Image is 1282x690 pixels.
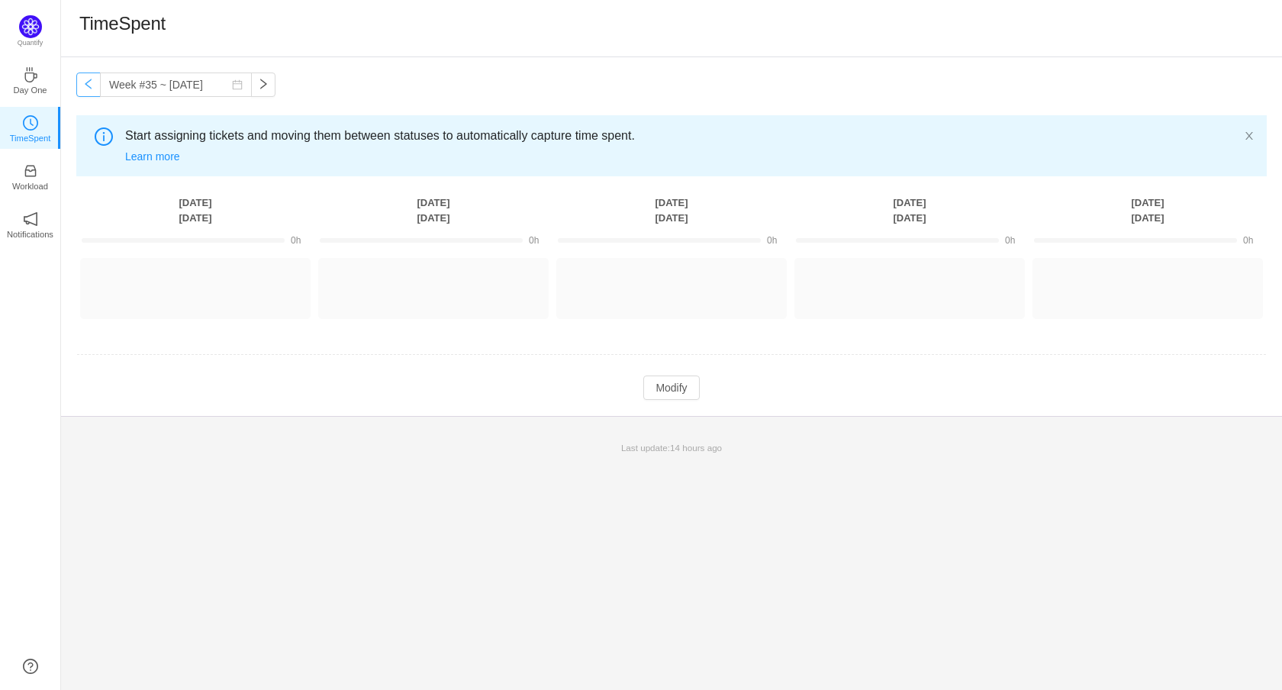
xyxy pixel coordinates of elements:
i: icon: info-circle [95,127,113,146]
span: 0h [529,235,539,246]
a: icon: coffeeDay One [23,72,38,87]
span: 14 hours ago [670,443,722,453]
button: icon: right [251,73,275,97]
p: Notifications [7,227,53,241]
button: icon: close [1244,127,1255,144]
span: 0h [1005,235,1015,246]
p: Workload [12,179,48,193]
p: Quantify [18,38,43,49]
span: 0h [1243,235,1253,246]
img: Quantify [19,15,42,38]
a: icon: clock-circleTimeSpent [23,120,38,135]
i: icon: clock-circle [23,115,38,131]
button: icon: left [76,73,101,97]
p: TimeSpent [10,131,51,145]
button: Modify [643,376,699,400]
a: icon: question-circle [23,659,38,674]
th: [DATE] [DATE] [314,195,552,226]
p: Day One [13,83,47,97]
span: Last update: [621,443,722,453]
a: icon: inboxWorkload [23,168,38,183]
th: [DATE] [DATE] [76,195,314,226]
i: icon: calendar [232,79,243,90]
i: icon: notification [23,211,38,227]
span: Start assigning tickets and moving them between statuses to automatically capture time spent. [125,127,1244,145]
th: [DATE] [DATE] [791,195,1029,226]
i: icon: inbox [23,163,38,179]
input: Select a week [100,73,252,97]
span: 0h [767,235,777,246]
span: 0h [291,235,301,246]
th: [DATE] [DATE] [552,195,791,226]
i: icon: close [1244,131,1255,141]
a: Learn more [125,150,180,163]
th: [DATE] [DATE] [1029,195,1267,226]
a: icon: notificationNotifications [23,216,38,231]
h1: TimeSpent [79,12,166,35]
i: icon: coffee [23,67,38,82]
